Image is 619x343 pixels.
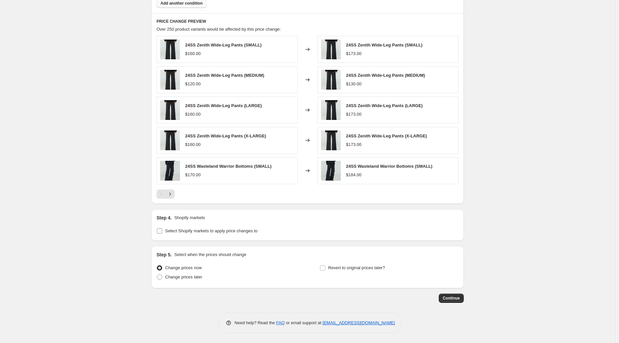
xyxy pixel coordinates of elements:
[346,103,423,108] span: 24SS Zenith Wide-Leg Pants (LARGE)
[346,172,361,178] div: $184.00
[157,214,172,221] h2: Step 4.
[346,43,422,47] span: 24SS Zenith Wide-Leg Pants (SMALL)
[321,100,341,120] img: 11_95da7b48-8231-4489-b436-e837e3146d23_80x.jpg
[235,320,276,325] span: Need help? Read the
[323,320,395,325] a: [EMAIL_ADDRESS][DOMAIN_NAME]
[165,228,258,233] span: Select Shopify markets to apply price changes to
[321,40,341,59] img: 11_95da7b48-8231-4489-b436-e837e3146d23_80x.jpg
[165,274,202,279] span: Change prices later
[157,251,172,258] h2: Step 5.
[160,40,180,59] img: 11_95da7b48-8231-4489-b436-e837e3146d23_80x.jpg
[185,43,261,47] span: 24SS Zenith Wide-Leg Pants (SMALL)
[346,81,361,87] div: $130.00
[439,294,464,303] button: Continue
[157,27,281,32] span: Over 250 product variants would be affected by this price change:
[165,265,202,270] span: Change prices now
[160,161,180,181] img: 3_2cae9685-8f39-4701-95f4-5f2db5e8b3aa_80x.jpg
[346,50,361,57] div: $173.00
[174,251,246,258] p: Select when the prices should change
[157,19,458,24] h6: PRICE CHANGE PREVIEW
[185,81,201,87] div: $120.00
[185,73,264,78] span: 24SS Zenith Wide-Leg Pants (MEDIUM)
[321,161,341,181] img: 3_2cae9685-8f39-4701-95f4-5f2db5e8b3aa_80x.jpg
[160,130,180,150] img: 11_95da7b48-8231-4489-b436-e837e3146d23_80x.jpg
[346,141,361,148] div: $173.00
[346,73,425,78] span: 24SS Zenith Wide-Leg Pants (MEDIUM)
[185,50,201,57] div: $160.00
[185,172,201,178] div: $170.00
[165,189,175,199] button: Next
[160,70,180,90] img: 11_95da7b48-8231-4489-b436-e837e3146d23_80x.jpg
[157,189,175,199] nav: Pagination
[185,111,201,118] div: $160.00
[328,265,385,270] span: Revert to original prices later?
[285,320,323,325] span: or email support at
[276,320,285,325] a: FAQ
[346,164,433,169] span: 24SS Wasteland Warrior Bottoms (SMALL)
[185,164,272,169] span: 24SS Wasteland Warrior Bottoms (SMALL)
[321,70,341,90] img: 11_95da7b48-8231-4489-b436-e837e3146d23_80x.jpg
[185,141,201,148] div: $160.00
[160,100,180,120] img: 11_95da7b48-8231-4489-b436-e837e3146d23_80x.jpg
[161,1,203,6] span: Add another condition
[346,111,361,118] div: $173.00
[321,130,341,150] img: 11_95da7b48-8231-4489-b436-e837e3146d23_80x.jpg
[185,133,266,138] span: 24SS Zenith Wide-Leg Pants (X-LARGE)
[346,133,427,138] span: 24SS Zenith Wide-Leg Pants (X-LARGE)
[443,296,460,301] span: Continue
[185,103,262,108] span: 24SS Zenith Wide-Leg Pants (LARGE)
[174,214,205,221] p: Shopify markets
